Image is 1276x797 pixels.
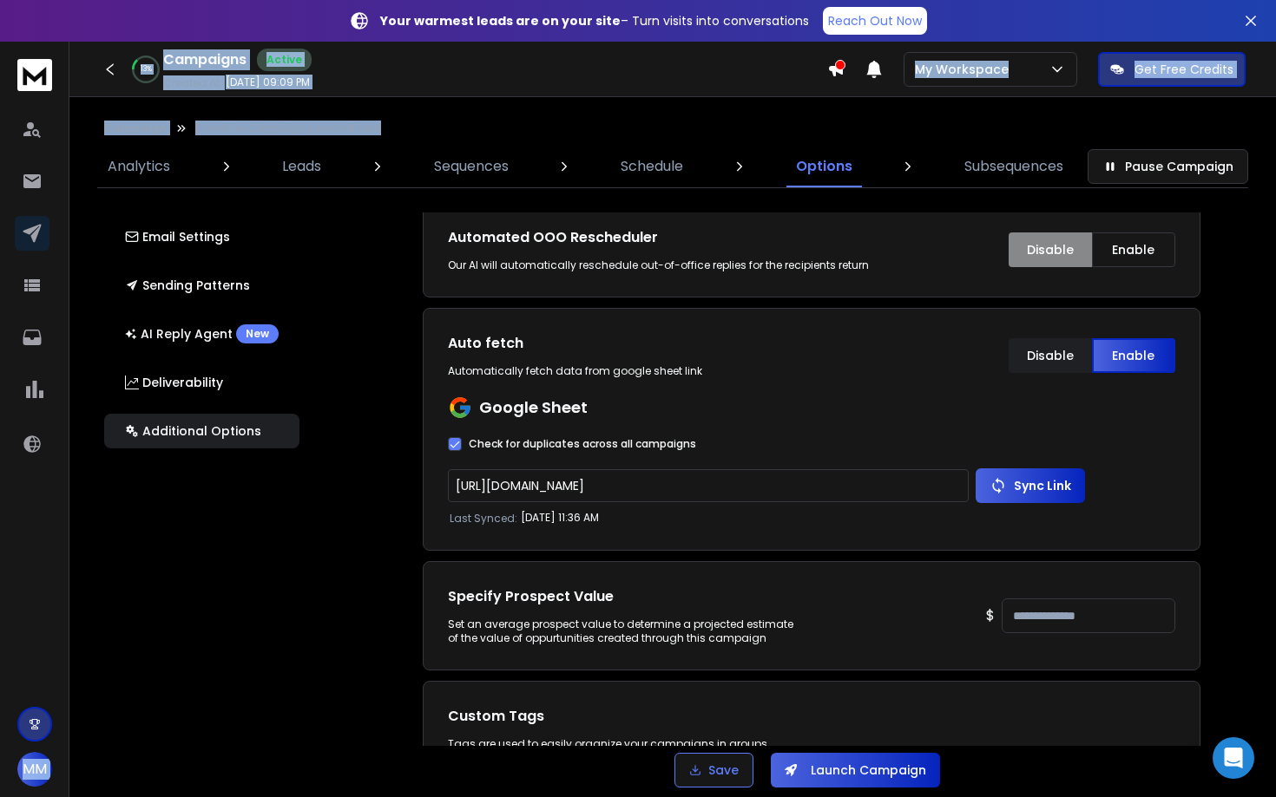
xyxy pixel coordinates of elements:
[448,258,869,272] p: Our AI will automatically reschedule out-of-office replies for the recipients return
[380,12,621,29] strong: Your warmest leads are on your site
[456,477,584,494] a: [URL][DOMAIN_NAME]
[915,61,1016,78] p: My Workspace
[226,75,310,89] p: [DATE] 09:09 PM
[104,121,168,135] button: Campaign
[125,374,223,391] p: Deliverability
[1009,232,1092,267] button: Disable
[448,333,794,354] h1: Auto fetch
[236,324,279,343] div: New
[1014,477,1071,494] p: Sync Link
[786,146,863,187] a: Options
[125,277,250,294] p: Sending Patterns
[674,753,753,787] button: Save
[141,64,152,75] p: 13 %
[104,414,299,448] button: Additional Options
[17,752,52,787] button: MM
[125,228,230,245] p: Email Settings
[469,437,696,451] label: Check for duplicates across all campaigns
[1135,61,1233,78] p: Get Free Credits
[1213,737,1254,779] div: Open Intercom Messenger
[195,121,381,135] p: Combine Campaign personal care
[104,365,299,400] button: Deliverability
[1092,338,1175,373] button: Enable
[448,227,869,248] h1: Automated OOO Rescheduler
[771,753,940,787] button: Launch Campaign
[521,511,599,525] p: [DATE] 11:36 AM
[282,156,321,177] p: Leads
[964,156,1063,177] p: Subsequences
[610,146,694,187] a: Schedule
[272,146,332,187] a: Leads
[479,395,588,420] p: Google Sheet
[450,512,517,526] p: Last Synced:
[448,706,1175,727] h1: Custom Tags
[257,49,312,71] div: Active
[1009,338,1092,373] button: Disable
[986,605,995,626] p: $
[621,156,683,177] p: Schedule
[163,76,222,90] p: Created At:
[823,7,927,35] a: Reach Out Now
[104,219,299,254] button: Email Settings
[828,12,922,29] p: Reach Out Now
[125,324,279,343] p: AI Reply Agent
[1092,232,1175,267] button: Enable
[424,146,519,187] a: Sequences
[380,12,809,29] p: – Turn visits into conversations
[796,156,852,177] p: Options
[448,364,794,378] div: Automatically fetch data from google sheet link
[104,268,299,303] button: Sending Patterns
[1098,52,1246,87] button: Get Free Credits
[17,59,52,91] img: logo
[163,49,247,70] h1: Campaigns
[954,146,1074,187] a: Subsequences
[976,468,1085,503] button: Sync Link
[448,737,1175,751] p: Tags are used to easily organize your campaigns in groups
[97,146,181,187] a: Analytics
[104,317,299,351] button: AI Reply AgentNew
[125,422,261,440] p: Additional Options
[108,156,170,177] p: Analytics
[448,617,794,645] div: Set an average prospect value to determine a projected estimate of the value of oppurtunities cre...
[448,586,794,607] h1: Specify Prospect Value
[1088,149,1248,184] button: Pause Campaign
[434,156,509,177] p: Sequences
